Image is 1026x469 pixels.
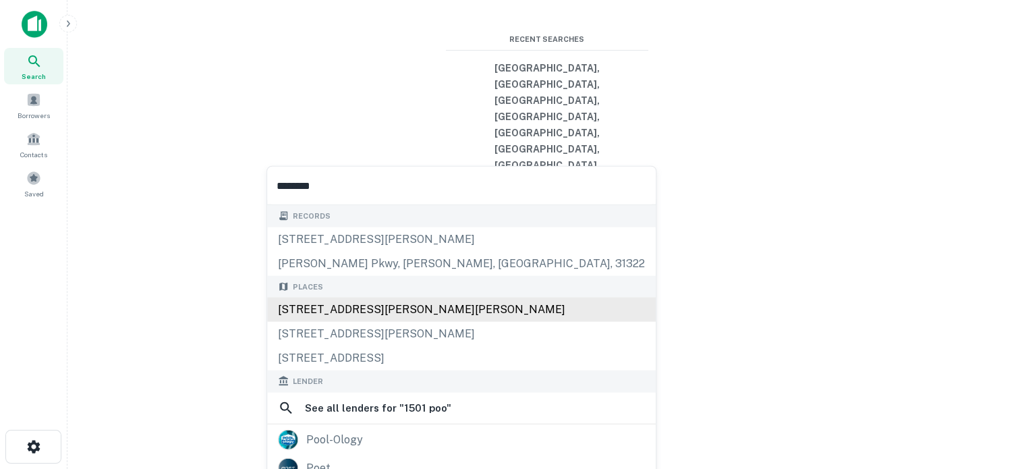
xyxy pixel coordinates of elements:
[446,56,648,226] button: [GEOGRAPHIC_DATA], [GEOGRAPHIC_DATA], [GEOGRAPHIC_DATA], [GEOGRAPHIC_DATA], [GEOGRAPHIC_DATA], [G...
[4,48,63,84] a: Search
[267,322,656,346] div: [STREET_ADDRESS][PERSON_NAME]
[267,251,656,275] div: [PERSON_NAME] pkwy, [PERSON_NAME], [GEOGRAPHIC_DATA], 31322
[959,361,1026,426] iframe: Chat Widget
[4,126,63,163] a: Contacts
[446,34,648,45] span: Recent Searches
[4,87,63,123] a: Borrowers
[18,110,50,121] span: Borrowers
[267,227,656,251] div: [STREET_ADDRESS][PERSON_NAME]
[293,281,323,292] span: Places
[306,429,363,449] div: pool-ology
[305,400,451,416] h6: See all lenders for " 1501 poo "
[279,430,297,449] img: picture
[22,11,47,38] img: capitalize-icon.png
[293,211,331,222] span: Records
[267,298,656,322] div: [STREET_ADDRESS][PERSON_NAME][PERSON_NAME]
[293,376,323,387] span: Lender
[267,346,656,370] div: [STREET_ADDRESS]
[22,71,46,82] span: Search
[20,149,47,160] span: Contacts
[24,188,44,199] span: Saved
[4,165,63,202] a: Saved
[267,425,656,453] a: pool-ology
